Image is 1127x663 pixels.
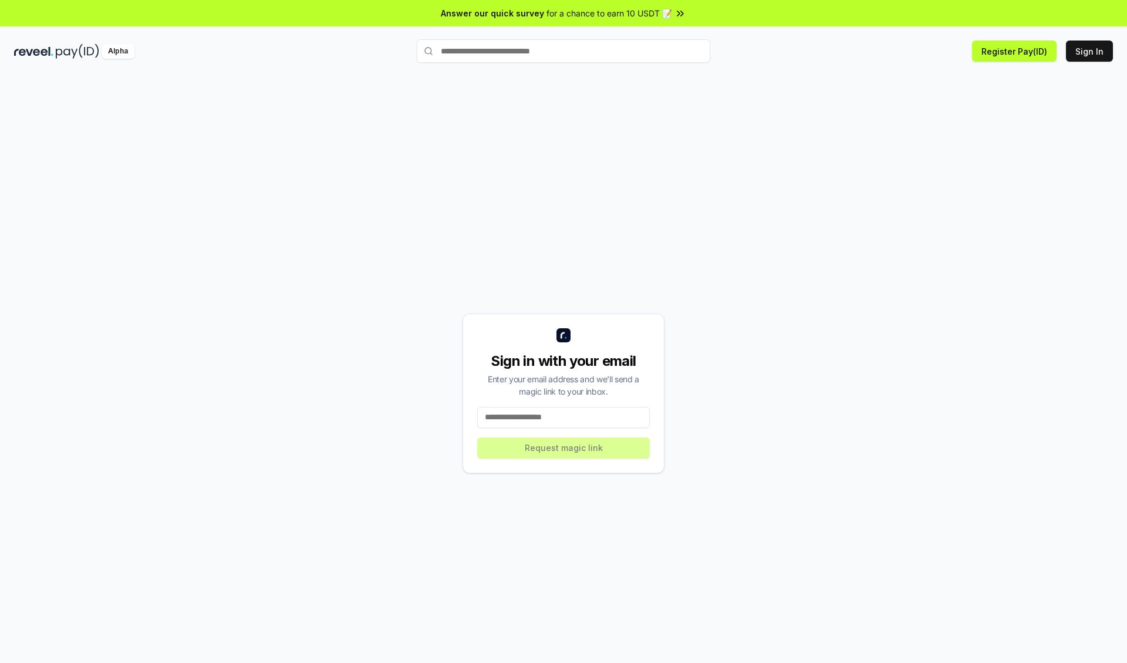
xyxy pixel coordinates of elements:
span: for a chance to earn 10 USDT 📝 [546,7,672,19]
span: Answer our quick survey [441,7,544,19]
img: logo_small [556,328,571,342]
button: Register Pay(ID) [972,41,1057,62]
div: Enter your email address and we’ll send a magic link to your inbox. [477,373,650,398]
img: pay_id [56,44,99,59]
div: Alpha [102,44,134,59]
img: reveel_dark [14,44,53,59]
div: Sign in with your email [477,352,650,371]
button: Sign In [1066,41,1113,62]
